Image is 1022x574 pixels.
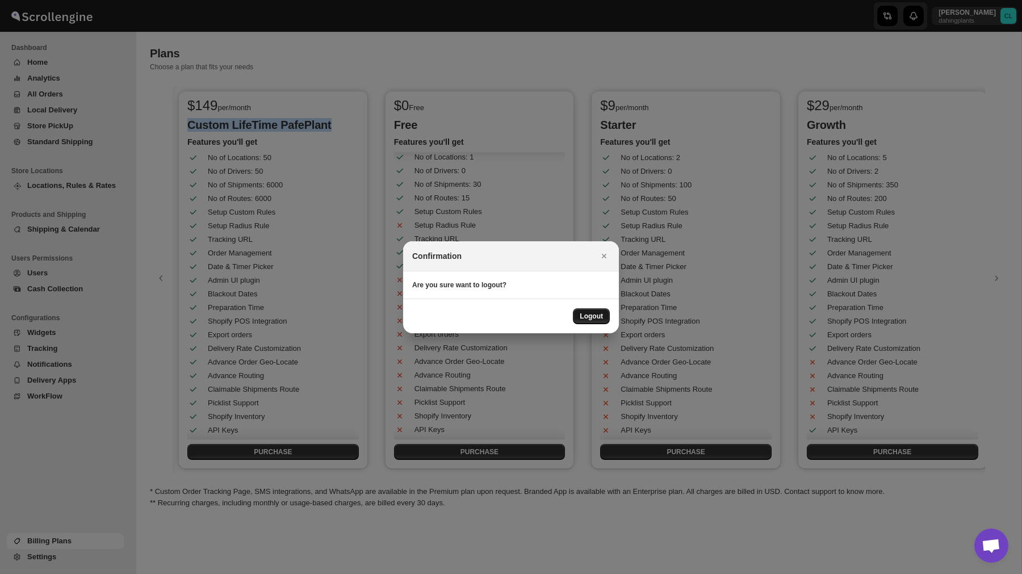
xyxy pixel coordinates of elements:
a: Open chat [974,529,1008,563]
button: Logout [573,308,610,324]
h3: Are you sure want to logout? [412,280,610,290]
button: Close [596,248,612,264]
span: Logout [580,312,603,321]
h2: Confirmation [412,250,462,262]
